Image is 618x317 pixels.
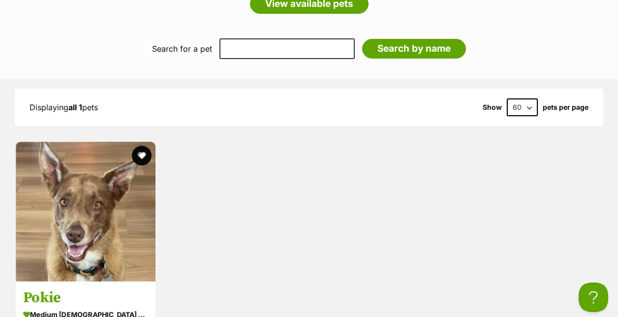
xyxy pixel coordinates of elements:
label: pets per page [543,103,588,111]
input: Search by name [362,39,466,59]
iframe: Help Scout Beacon - Open [579,283,608,312]
img: Pokie [16,142,155,282]
button: favourite [132,146,152,165]
strong: all 1 [68,102,82,112]
h3: Pokie [23,288,148,307]
span: Show [483,103,502,111]
label: Search for a pet [152,44,212,53]
span: Displaying pets [30,102,98,112]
